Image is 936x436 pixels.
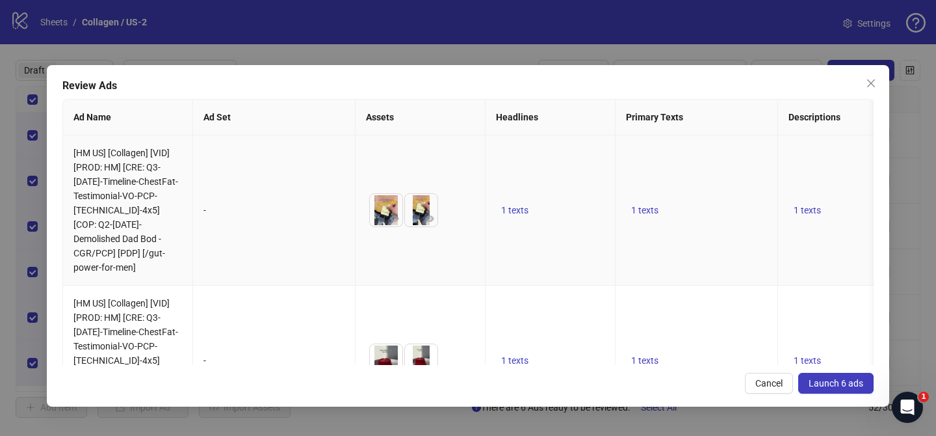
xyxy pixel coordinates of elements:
span: 1 texts [501,355,528,366]
img: Asset 2 [405,194,437,226]
span: 1 texts [794,355,821,366]
span: 1 texts [631,205,658,215]
span: 1 texts [794,205,821,215]
span: 1 texts [631,355,658,366]
span: close [866,78,876,89]
button: Cancel [745,373,793,394]
button: Preview [422,361,437,377]
button: Preview [387,361,402,377]
img: Asset 1 [370,194,402,226]
span: eye [390,364,399,374]
div: Review Ads [62,78,874,94]
button: 1 texts [496,353,534,368]
button: Preview [422,211,437,226]
button: 1 texts [626,202,664,218]
th: Headlines [486,100,616,135]
span: eye [425,214,434,223]
iframe: Intercom live chat [892,392,923,423]
span: [HM US] [Collagen] [VID] [PROD: HM] [CRE: Q3-[DATE]-Timeline-ChestFat-Testimonial-VO-PCP-[TECHNIC... [73,148,178,273]
span: Launch 6 ads [809,378,863,388]
div: - [203,353,344,368]
span: 1 [918,392,929,402]
img: Asset 2 [405,344,437,377]
span: Cancel [755,378,783,388]
div: - [203,203,344,217]
th: Ad Set [193,100,356,135]
span: eye [425,364,434,374]
button: 1 texts [626,353,664,368]
th: Primary Texts [616,100,778,135]
span: eye [390,214,399,223]
button: 1 texts [496,202,534,218]
button: Close [861,73,881,94]
span: 1 texts [501,205,528,215]
img: Asset 1 [370,344,402,377]
th: Ad Name [63,100,193,135]
button: 1 texts [788,202,826,218]
button: Preview [387,211,402,226]
span: [HM US] [Collagen] [VID] [PROD: HM] [CRE: Q3-[DATE]-Timeline-ChestFat-Testimonial-VO-PCP-[TECHNIC... [73,298,178,423]
button: Launch 6 ads [798,373,874,394]
th: Assets [356,100,486,135]
button: 1 texts [788,353,826,368]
